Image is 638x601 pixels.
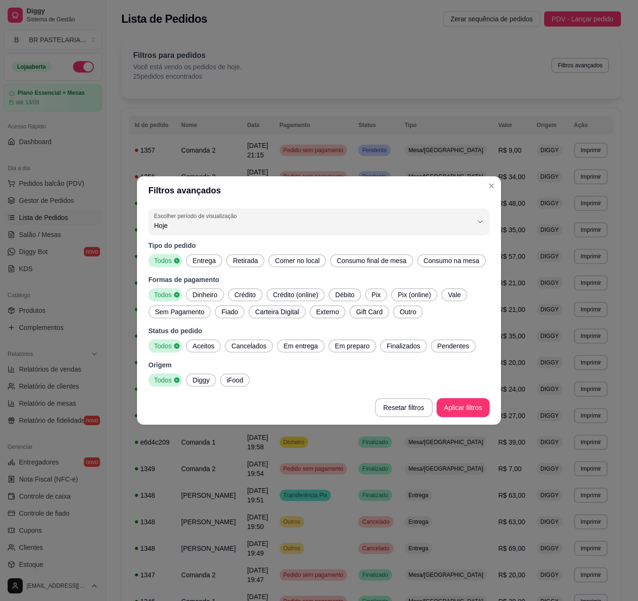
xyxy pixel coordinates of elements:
button: Consumo final de mesa [330,254,413,267]
button: Todos [148,254,182,267]
button: Em entrega [277,339,324,353]
p: Tipo do pedido [148,241,490,250]
button: Cancelados [225,339,273,353]
button: Pix (online) [391,288,437,301]
button: Pix [365,288,387,301]
span: Crédito (online) [269,290,322,300]
button: Todos [148,373,182,387]
button: Crédito (online) [266,288,325,301]
span: Comer no local [271,256,323,265]
span: Em entrega [280,341,321,351]
span: Retirada [229,256,262,265]
span: Gift Card [352,307,386,317]
span: Consumo final de mesa [333,256,410,265]
span: Diggy [189,375,213,385]
button: Débito [328,288,361,301]
span: Consumo na mesa [420,256,483,265]
span: Pendentes [434,341,473,351]
button: Em preparo [328,339,376,353]
span: Todos [150,290,173,300]
button: Pendentes [431,339,476,353]
span: Outro [396,307,420,317]
button: Outro [393,305,423,319]
span: Externo [312,307,343,317]
span: Carteira Digital [251,307,303,317]
button: Escolher período de visualizaçãoHoje [148,209,490,235]
span: iFood [223,375,247,385]
button: Vale [441,288,467,301]
button: Retirada [226,254,264,267]
button: Todos [148,288,182,301]
button: iFood [220,373,250,387]
span: Dinheiro [189,290,221,300]
span: Fiado [218,307,242,317]
span: Todos [150,341,173,351]
span: Pix (online) [394,290,435,300]
p: Formas de pagamento [148,275,490,284]
button: Resetar filtros [375,398,433,417]
span: Todos [150,256,173,265]
p: Origem [148,360,490,370]
button: Todos [148,339,182,353]
button: Diggy [186,373,216,387]
button: Close [484,178,499,193]
span: Hoje [154,221,473,230]
span: Cancelados [228,341,270,351]
span: Débito [331,290,358,300]
span: Finalizados [383,341,424,351]
span: Vale [444,290,465,300]
span: Entrega [189,256,219,265]
button: Carteira Digital [248,305,306,319]
header: Filtros avançados [137,176,501,205]
button: Externo [310,305,346,319]
span: Em preparo [331,341,374,351]
span: Aceitos [189,341,218,351]
span: Todos [150,375,173,385]
button: Consumo na mesa [417,254,486,267]
span: Sem Pagamento [151,307,208,317]
button: Finalizados [380,339,427,353]
button: Dinheiro [186,288,224,301]
p: Status do pedido [148,326,490,336]
button: Fiado [215,305,245,319]
button: Gift Card [349,305,389,319]
button: Entrega [186,254,222,267]
button: Crédito [228,288,263,301]
button: Aceitos [186,339,221,353]
button: Aplicar filtros [437,398,490,417]
span: Crédito [231,290,260,300]
button: Sem Pagamento [148,305,211,319]
button: Comer no local [268,254,326,267]
label: Escolher período de visualização [154,212,240,220]
span: Pix [368,290,384,300]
